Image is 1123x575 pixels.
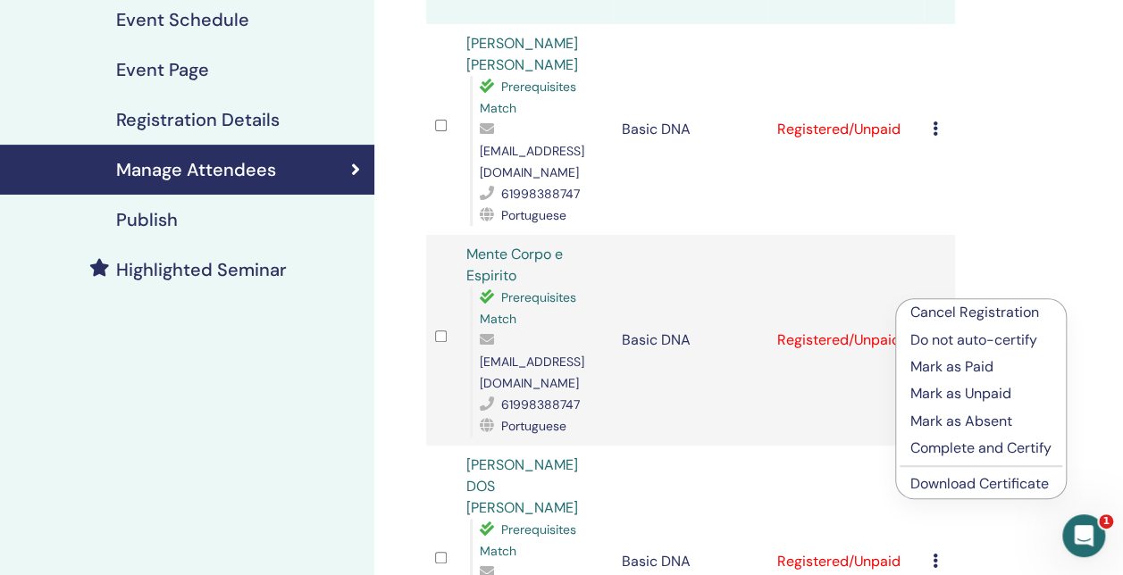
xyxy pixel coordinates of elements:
a: Download Certificate [910,474,1049,493]
p: Mark as Paid [910,356,1052,378]
iframe: Intercom live chat [1062,514,1105,557]
span: Portuguese [501,207,566,223]
p: Complete and Certify [910,437,1052,459]
a: [PERSON_NAME] [PERSON_NAME] [466,34,578,74]
span: Prerequisites Match [480,521,576,559]
p: Do not auto-certify [910,329,1052,351]
td: Basic DNA [613,24,768,235]
h4: Manage Attendees [116,159,276,180]
p: Mark as Unpaid [910,383,1052,404]
h4: Registration Details [116,109,280,130]
span: [EMAIL_ADDRESS][DOMAIN_NAME] [480,143,584,180]
h4: Event Schedule [116,9,249,30]
td: Basic DNA [613,235,768,446]
span: Prerequisites Match [480,79,576,116]
p: Mark as Absent [910,411,1052,432]
span: Prerequisites Match [480,289,576,327]
h4: Publish [116,209,178,230]
a: [PERSON_NAME] DOS [PERSON_NAME] [466,455,578,517]
p: Cancel Registration [910,302,1052,323]
span: 61998388747 [501,396,580,412]
span: 61998388747 [501,186,580,202]
span: Portuguese [501,418,566,434]
span: 1 [1099,514,1113,529]
a: Mente Corpo e Espirito [466,245,563,285]
h4: Event Page [116,59,209,80]
span: [EMAIL_ADDRESS][DOMAIN_NAME] [480,354,584,391]
h4: Highlighted Seminar [116,259,287,280]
